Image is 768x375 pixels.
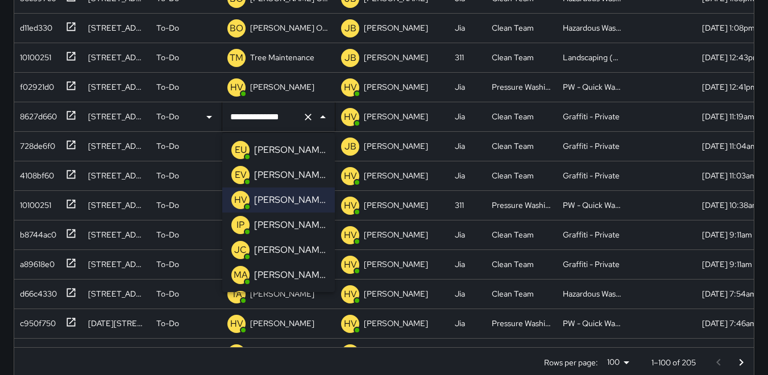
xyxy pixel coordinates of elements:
p: [PERSON_NAME] [254,218,326,232]
div: 1231 Market Street [88,170,145,181]
p: To-Do [156,22,179,34]
div: 131 6th Street [88,229,145,240]
p: HV [344,317,357,331]
p: JB [344,140,356,153]
div: b8744ac0 [15,224,56,240]
p: MA [234,268,248,282]
p: HV [234,193,247,207]
p: To-Do [156,140,179,152]
div: PW - Quick Wash [563,81,622,93]
p: To-Do [156,288,179,299]
p: JC [234,243,247,257]
div: Clean Team [492,288,534,299]
button: Clear [300,109,316,125]
div: 4108bf60 [15,165,54,181]
p: HV [230,317,243,331]
p: [PERSON_NAME] [254,143,326,157]
div: 10100251 [15,195,51,211]
p: Rows per page: [544,357,598,368]
div: Jia [455,318,465,329]
div: 1200-1208 Market Street [88,318,145,329]
p: [PERSON_NAME] [364,229,428,240]
div: 925 Market Street [88,111,145,122]
div: f02921d0 [15,77,54,93]
button: Close [315,109,331,125]
p: [PERSON_NAME] [364,288,428,299]
div: Pressure Washing [492,318,551,329]
p: To-Do [156,259,179,270]
div: Hazardous Waste [563,22,622,34]
p: [PERSON_NAME] [364,22,428,34]
p: TA [231,287,242,301]
div: 1121 Mission Street [88,22,145,34]
div: Hazardous Waste [563,288,622,299]
p: [PERSON_NAME] [364,140,428,152]
div: 495 Minna Street [88,259,145,270]
p: HV [344,287,357,301]
div: Jia [455,170,465,181]
div: Jia [455,288,465,299]
p: BO [230,22,243,35]
p: Tree Maintenance [250,52,314,63]
div: Graffiti - Private [563,140,620,152]
div: Jia [455,259,465,270]
div: d11ed330 [15,18,52,34]
div: Jia [455,81,465,93]
p: [PERSON_NAME] [254,168,326,182]
div: Graffiti - Private [563,170,620,181]
p: JC [230,347,243,360]
div: Clean Team [492,140,534,152]
div: 311 [455,52,464,63]
div: PW - Quick Wash [563,199,622,211]
p: [PERSON_NAME] [364,259,428,270]
div: Clean Team [492,170,534,181]
div: Jia [455,229,465,240]
p: HV [344,228,357,242]
p: To-Do [156,52,179,63]
p: [PERSON_NAME] Overall [250,22,330,34]
div: c950f750 [15,313,56,329]
div: PW - Quick Wash [563,318,622,329]
p: [PERSON_NAME] [364,170,428,181]
p: [PERSON_NAME] [364,111,428,122]
p: IP [236,218,244,232]
div: 195-197 6th Street [88,81,145,93]
div: Graffiti - Private [563,229,620,240]
div: a89618e0 [15,254,55,270]
div: Jia [455,140,465,152]
div: 8627d660 [15,106,57,122]
p: To-Do [156,170,179,181]
div: Graffiti - Private [563,111,620,122]
p: [PERSON_NAME] [364,199,428,211]
p: JB [344,51,356,65]
div: Pressure Washing [492,81,551,93]
p: HV [344,199,357,213]
p: [PERSON_NAME] [250,288,314,299]
div: Clean Team [492,22,534,34]
div: Pressure Washing [492,199,551,211]
p: To-Do [156,111,179,122]
p: HV [344,258,357,272]
div: Clean Team [492,52,534,63]
p: TM [230,51,243,65]
button: Go to next page [730,351,753,374]
p: To-Do [156,318,179,329]
p: HV [344,169,357,183]
p: EU [235,143,247,157]
p: To-Do [156,199,179,211]
p: To-Do [156,81,179,93]
div: 728de6f0 [15,136,55,152]
div: 9a9724c0 [15,343,57,359]
p: To-Do [156,229,179,240]
p: [PERSON_NAME] [364,318,428,329]
div: 10100251 [15,47,51,63]
div: Graffiti - Private [563,259,620,270]
div: 1270 Mission Street [88,52,145,63]
p: HV [344,81,357,94]
div: Clean Team [492,229,534,240]
p: [PERSON_NAME] [364,81,428,93]
p: [PERSON_NAME] [254,243,326,257]
div: Jia [455,22,465,34]
div: 1201 Market Street [88,140,145,152]
p: ML [343,347,357,360]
